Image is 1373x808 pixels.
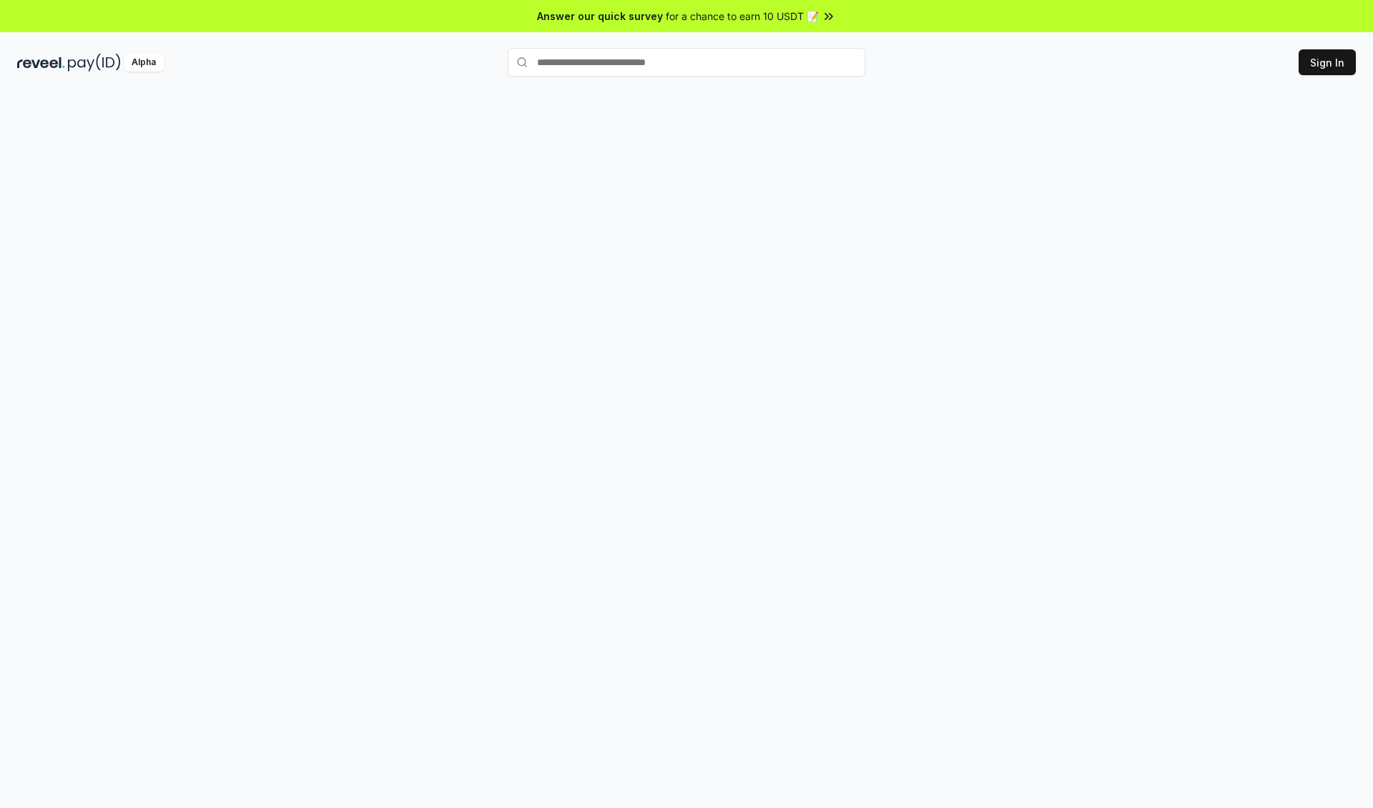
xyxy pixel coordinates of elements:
img: reveel_dark [17,54,65,72]
span: for a chance to earn 10 USDT 📝 [666,9,819,24]
span: Answer our quick survey [537,9,663,24]
img: pay_id [68,54,121,72]
div: Alpha [124,54,164,72]
button: Sign In [1299,49,1356,75]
